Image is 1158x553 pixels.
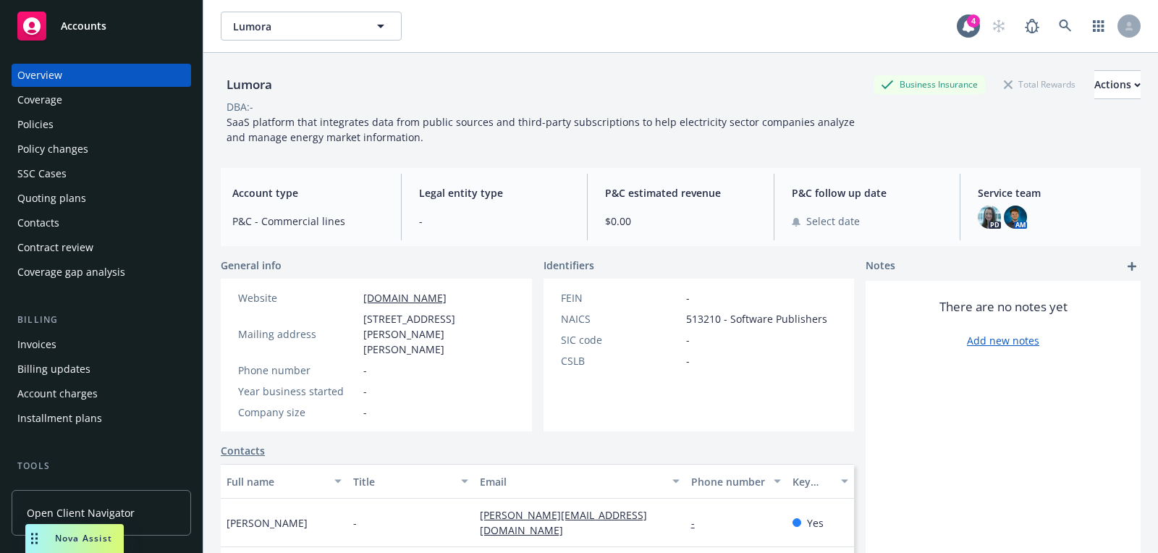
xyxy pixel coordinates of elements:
a: Search [1051,12,1080,41]
div: Website [238,290,358,305]
span: [PERSON_NAME] [227,515,308,531]
div: SSC Cases [17,162,67,185]
div: Coverage [17,88,62,111]
div: Contract review [17,236,93,259]
a: Account charges [12,382,191,405]
button: Actions [1094,70,1141,99]
a: Policy changes [12,138,191,161]
span: - [363,363,367,378]
a: SSC Cases [12,162,191,185]
a: Contacts [12,211,191,235]
span: There are no notes yet [939,298,1068,316]
button: Title [347,464,474,499]
div: Contacts [17,211,59,235]
span: Accounts [61,20,106,32]
button: Full name [221,464,347,499]
span: - [686,353,690,368]
span: Nova Assist [55,532,112,544]
div: Phone number [691,474,765,489]
div: Account charges [17,382,98,405]
div: Phone number [238,363,358,378]
div: Total Rewards [997,75,1083,93]
div: Key contact [793,474,832,489]
span: Account type [232,185,384,200]
div: Company size [238,405,358,420]
a: Coverage gap analysis [12,261,191,284]
a: [DOMAIN_NAME] [363,291,447,305]
img: photo [1004,206,1027,229]
div: Policy changes [17,138,88,161]
button: Key contact [787,464,854,499]
a: Policies [12,113,191,136]
a: Invoices [12,333,191,356]
span: Notes [866,258,895,275]
span: P&C - Commercial lines [232,214,384,229]
a: Report a Bug [1018,12,1047,41]
span: Service team [978,185,1129,200]
div: Mailing address [238,326,358,342]
a: Start snowing [984,12,1013,41]
span: - [363,384,367,399]
a: Contract review [12,236,191,259]
span: Yes [807,515,824,531]
div: Lumora [221,75,278,94]
span: - [686,332,690,347]
span: Lumora [233,19,358,34]
button: Phone number [685,464,787,499]
div: Billing [12,313,191,327]
span: P&C estimated revenue [605,185,756,200]
span: Select date [806,214,860,229]
a: Installment plans [12,407,191,430]
span: - [363,405,367,420]
span: - [419,214,570,229]
a: [PERSON_NAME][EMAIL_ADDRESS][DOMAIN_NAME] [480,508,647,537]
span: [STREET_ADDRESS][PERSON_NAME][PERSON_NAME] [363,311,515,357]
a: add [1123,258,1141,275]
div: FEIN [561,290,680,305]
div: Coverage gap analysis [17,261,125,284]
span: P&C follow up date [792,185,943,200]
span: SaaS platform that integrates data from public sources and third-party subscriptions to help elec... [227,115,858,144]
span: - [686,290,690,305]
div: CSLB [561,353,680,368]
a: Overview [12,64,191,87]
div: Policies [17,113,54,136]
div: Full name [227,474,326,489]
div: DBA: - [227,99,253,114]
button: Nova Assist [25,524,124,553]
div: Invoices [17,333,56,356]
span: Identifiers [544,258,594,273]
div: Email [480,474,664,489]
span: Open Client Navigator [27,505,135,520]
div: Year business started [238,384,358,399]
a: Add new notes [967,333,1039,348]
div: Drag to move [25,524,43,553]
button: Email [474,464,685,499]
a: Quoting plans [12,187,191,210]
span: 513210 - Software Publishers [686,311,827,326]
div: Billing updates [17,358,90,381]
img: photo [978,206,1001,229]
span: Legal entity type [419,185,570,200]
a: - [691,516,706,530]
div: Tools [12,459,191,473]
a: Coverage [12,88,191,111]
div: Actions [1094,71,1141,98]
a: Accounts [12,6,191,46]
div: NAICS [561,311,680,326]
div: SIC code [561,332,680,347]
div: Title [353,474,452,489]
div: Overview [17,64,62,87]
div: Quoting plans [17,187,86,210]
span: General info [221,258,282,273]
button: Lumora [221,12,402,41]
span: - [353,515,357,531]
div: Installment plans [17,407,102,430]
div: Business Insurance [874,75,985,93]
a: Contacts [221,443,265,458]
a: Switch app [1084,12,1113,41]
span: $0.00 [605,214,756,229]
a: Billing updates [12,358,191,381]
div: 4 [967,14,980,28]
